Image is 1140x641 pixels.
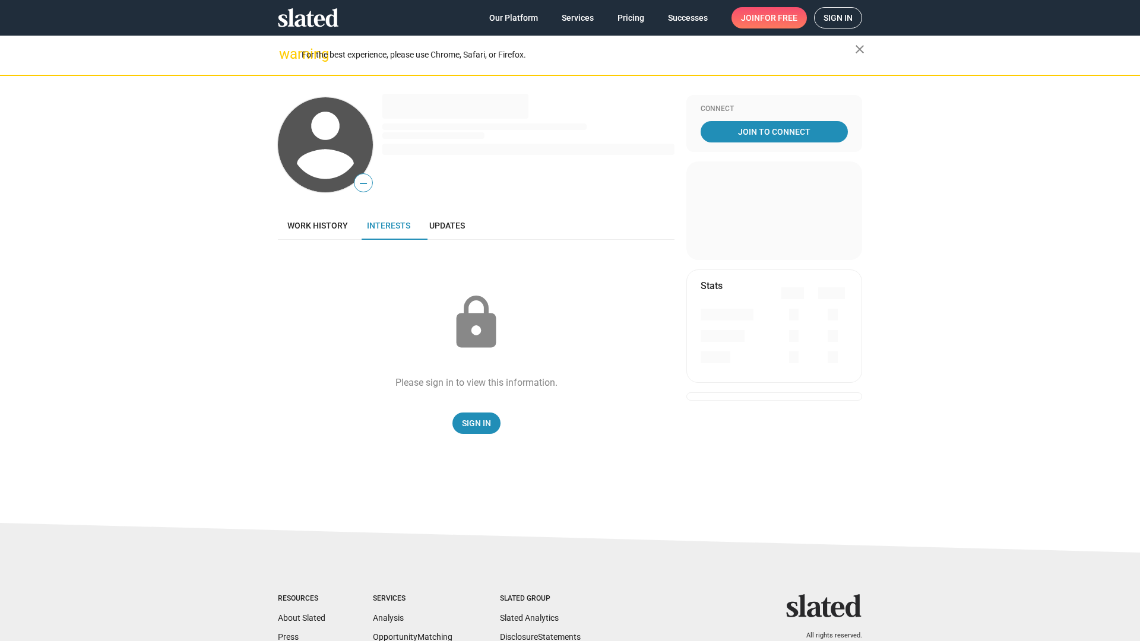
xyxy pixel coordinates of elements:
[552,7,603,28] a: Services
[420,211,474,240] a: Updates
[489,7,538,28] span: Our Platform
[462,412,491,434] span: Sign In
[367,221,410,230] span: Interests
[760,7,797,28] span: for free
[373,594,452,604] div: Services
[500,613,559,623] a: Slated Analytics
[701,104,848,114] div: Connect
[701,121,848,142] a: Join To Connect
[278,211,357,240] a: Work history
[617,7,644,28] span: Pricing
[658,7,717,28] a: Successes
[278,594,325,604] div: Resources
[814,7,862,28] a: Sign in
[302,47,855,63] div: For the best experience, please use Chrome, Safari, or Firefox.
[703,121,845,142] span: Join To Connect
[452,412,501,434] a: Sign In
[668,7,708,28] span: Successes
[701,280,723,292] mat-card-title: Stats
[741,7,797,28] span: Join
[480,7,547,28] a: Our Platform
[279,47,293,61] mat-icon: warning
[354,176,372,191] span: —
[278,613,325,623] a: About Slated
[373,613,404,623] a: Analysis
[395,376,558,389] div: Please sign in to view this information.
[562,7,594,28] span: Services
[429,221,465,230] span: Updates
[731,7,807,28] a: Joinfor free
[287,221,348,230] span: Work history
[446,293,506,353] mat-icon: lock
[853,42,867,56] mat-icon: close
[824,8,853,28] span: Sign in
[357,211,420,240] a: Interests
[608,7,654,28] a: Pricing
[500,594,581,604] div: Slated Group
